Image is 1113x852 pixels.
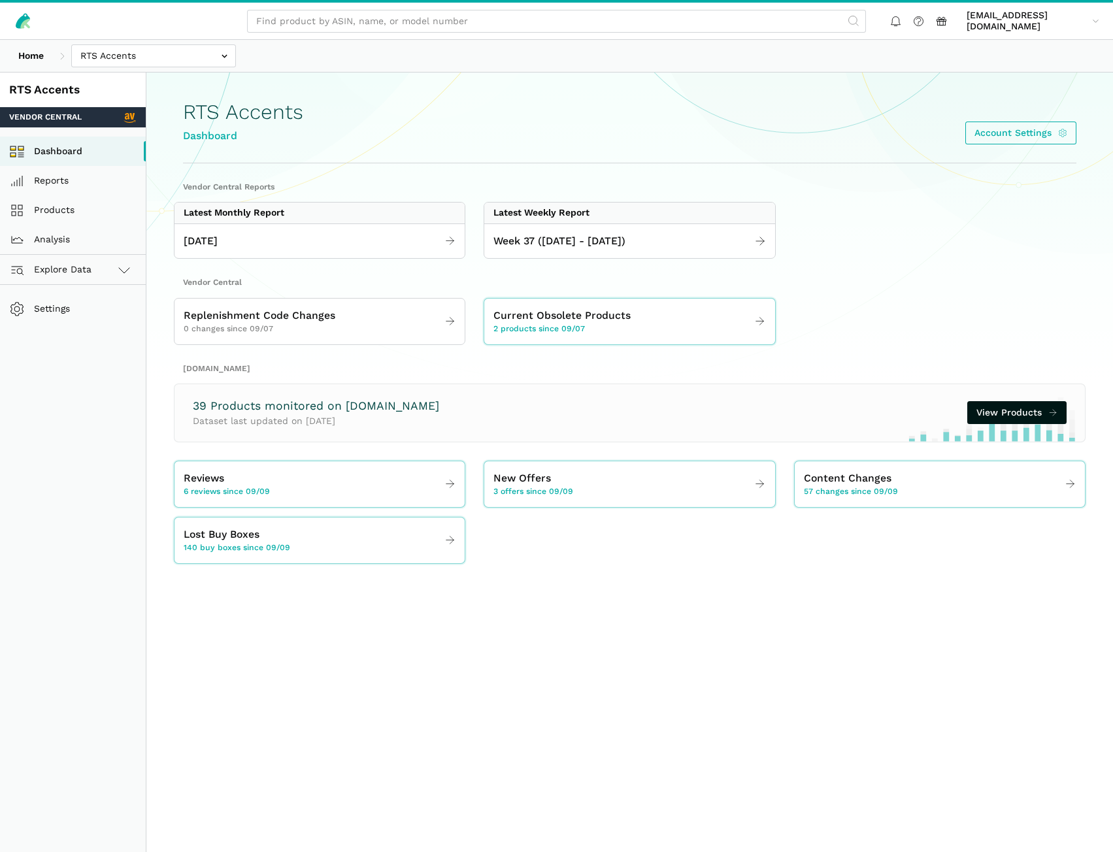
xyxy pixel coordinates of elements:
[193,414,439,428] p: Dataset last updated on [DATE]
[184,470,224,487] span: Reviews
[184,486,270,498] span: 6 reviews since 09/09
[804,486,898,498] span: 57 changes since 09/09
[193,398,439,414] h3: 39 Products monitored on [DOMAIN_NAME]
[493,323,585,335] span: 2 products since 09/07
[184,233,218,250] span: [DATE]
[965,122,1077,144] a: Account Settings
[493,486,573,498] span: 3 offers since 09/09
[976,406,1042,419] span: View Products
[71,44,236,67] input: RTS Accents
[183,182,1076,193] h2: Vendor Central Reports
[174,522,465,559] a: Lost Buy Boxes 140 buy boxes since 09/09
[9,44,53,67] a: Home
[967,401,1067,424] a: View Products
[184,323,273,335] span: 0 changes since 09/07
[493,233,625,250] span: Week 37 ([DATE] - [DATE])
[484,466,774,502] a: New Offers 3 offers since 09/09
[9,82,137,98] div: RTS Accents
[493,207,590,219] div: Latest Weekly Report
[9,112,82,123] span: Vendor Central
[493,470,551,487] span: New Offers
[184,542,290,554] span: 140 buy boxes since 09/09
[484,303,774,340] a: Current Obsolete Products 2 products since 09/07
[14,262,91,278] span: Explore Data
[184,308,335,324] span: Replenishment Code Changes
[183,277,1076,289] h2: Vendor Central
[247,10,866,33] input: Find product by ASIN, name, or model number
[174,303,465,340] a: Replenishment Code Changes 0 changes since 09/07
[962,7,1104,35] a: [EMAIL_ADDRESS][DOMAIN_NAME]
[493,308,631,324] span: Current Obsolete Products
[183,128,303,144] div: Dashboard
[967,10,1088,33] span: [EMAIL_ADDRESS][DOMAIN_NAME]
[174,466,465,502] a: Reviews 6 reviews since 09/09
[804,470,891,487] span: Content Changes
[183,363,1076,375] h2: [DOMAIN_NAME]
[184,527,259,543] span: Lost Buy Boxes
[795,466,1085,502] a: Content Changes 57 changes since 09/09
[184,207,284,219] div: Latest Monthly Report
[484,229,774,254] a: Week 37 ([DATE] - [DATE])
[183,101,303,123] h1: RTS Accents
[174,229,465,254] a: [DATE]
